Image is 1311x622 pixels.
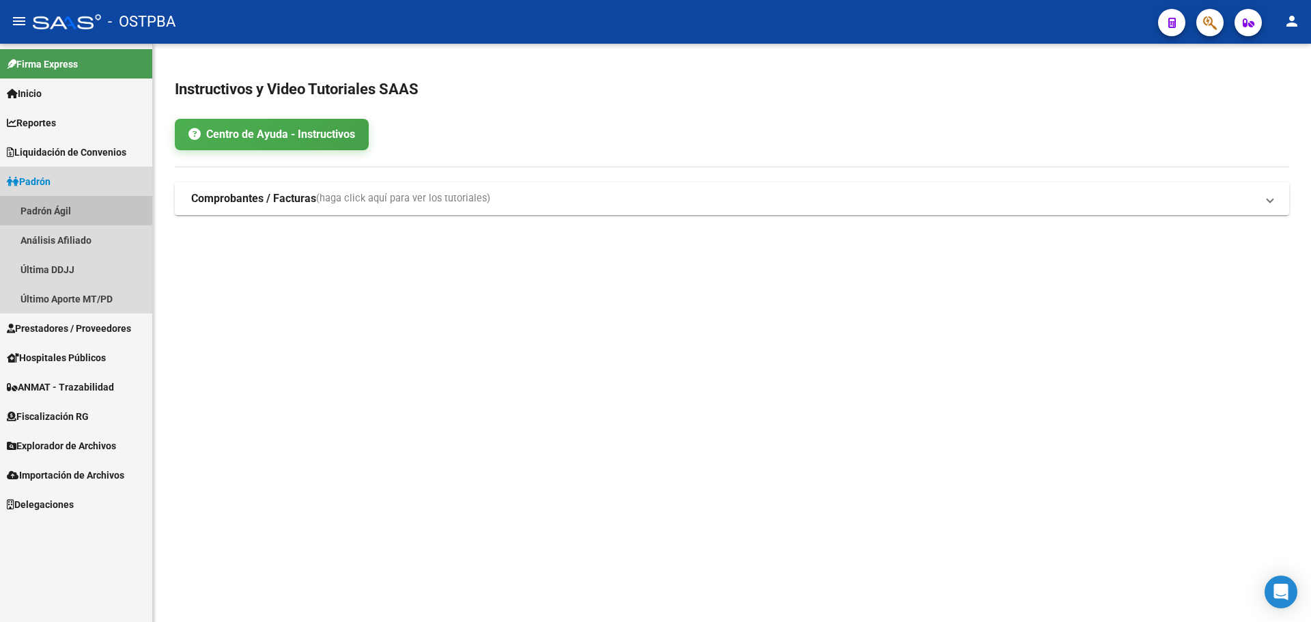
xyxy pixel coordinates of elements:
[175,119,369,150] a: Centro de Ayuda - Instructivos
[7,174,51,189] span: Padrón
[7,497,74,512] span: Delegaciones
[7,468,124,483] span: Importación de Archivos
[108,7,175,37] span: - OSTPBA
[7,350,106,365] span: Hospitales Públicos
[7,145,126,160] span: Liquidación de Convenios
[7,321,131,336] span: Prestadores / Proveedores
[7,409,89,424] span: Fiscalización RG
[11,13,27,29] mat-icon: menu
[175,182,1289,215] mat-expansion-panel-header: Comprobantes / Facturas(haga click aquí para ver los tutoriales)
[175,76,1289,102] h2: Instructivos y Video Tutoriales SAAS
[316,191,490,206] span: (haga click aquí para ver los tutoriales)
[7,380,114,395] span: ANMAT - Trazabilidad
[1265,576,1297,608] div: Open Intercom Messenger
[7,115,56,130] span: Reportes
[7,57,78,72] span: Firma Express
[7,86,42,101] span: Inicio
[1284,13,1300,29] mat-icon: person
[191,191,316,206] strong: Comprobantes / Facturas
[7,438,116,453] span: Explorador de Archivos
